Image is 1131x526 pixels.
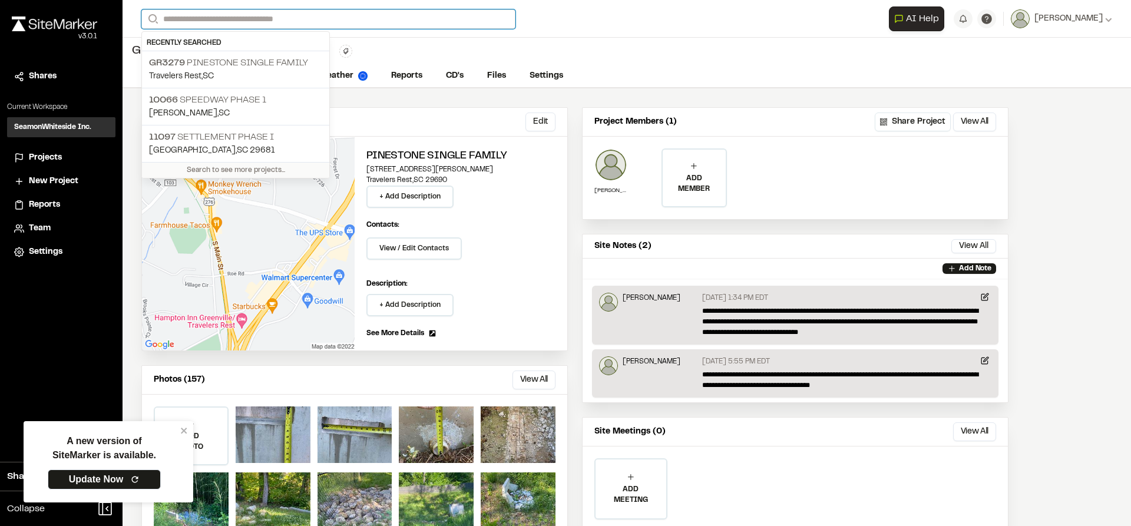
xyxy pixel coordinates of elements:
img: Raphael Betit [599,356,618,375]
p: [DATE] 1:34 PM EDT [702,293,768,303]
img: Raphael Betit [599,293,618,312]
div: Search to see more projects... [142,162,329,178]
p: Pinestone Single Family [149,56,322,70]
p: Site Notes (2) [594,240,652,253]
h2: Pinestone Single Family [366,148,555,164]
button: View All [953,422,996,441]
img: Raphael Betit [594,148,627,181]
div: Recently Searched [142,35,329,51]
a: Team [14,222,108,235]
div: Oh geez...please don't... [12,31,97,42]
div: Pinestone Single Family [132,42,330,60]
button: View All [512,370,555,389]
p: Travelers Rest , SC 29690 [366,175,555,186]
a: Settings [14,246,108,259]
button: View / Edit Contacts [366,237,462,260]
span: AI Help [906,12,939,26]
a: 10066 Speedway Phase 1[PERSON_NAME],SC [142,88,329,125]
p: [PERSON_NAME] [623,293,680,303]
span: Collapse [7,502,45,516]
a: Files [475,65,518,87]
p: [GEOGRAPHIC_DATA] , SC 29681 [149,144,322,157]
a: Weather [306,65,379,87]
a: CD's [434,65,475,87]
span: Share Workspace [7,469,86,484]
img: rebrand.png [12,16,97,31]
button: close [180,426,188,435]
span: New Project [29,175,78,188]
a: New Project [14,175,108,188]
button: + Add Description [366,294,454,316]
button: Share Project [875,113,951,131]
p: Travelers Rest , SC [149,70,322,83]
span: 11097 [149,133,176,141]
p: Speedway Phase 1 [149,93,322,107]
span: Team [29,222,51,235]
span: GR3279 [132,42,177,60]
div: Open AI Assistant [889,6,949,31]
h3: SeamonWhiteside Inc. [14,122,91,133]
button: Open AI Assistant [889,6,944,31]
p: Project Members (1) [594,115,677,128]
span: Shares [29,70,57,83]
a: Shares [14,70,108,83]
p: [STREET_ADDRESS][PERSON_NAME] [366,164,555,175]
span: Projects [29,151,62,164]
span: Settings [29,246,62,259]
p: A new version of SiteMarker is available. [52,434,156,462]
span: 10066 [149,96,178,104]
button: [PERSON_NAME] [1011,9,1112,28]
p: [PERSON_NAME] [594,186,627,195]
a: Reports [14,199,108,211]
p: Settlement Phase I [149,130,322,144]
p: ADD MEETING [596,484,666,505]
p: [PERSON_NAME] , SC [149,107,322,120]
p: Current Workspace [7,102,115,113]
span: GR3279 [149,59,185,67]
button: View All [953,113,996,131]
span: See More Details [366,328,424,339]
button: Edit [525,113,555,131]
a: 11097 Settlement Phase I[GEOGRAPHIC_DATA],SC 29681 [142,125,329,162]
button: Search [141,9,163,29]
a: Projects [14,151,108,164]
a: Update Now [48,469,161,489]
p: [PERSON_NAME] [623,356,680,367]
p: Add Note [959,263,991,274]
p: [DATE] 5:55 PM EDT [702,356,770,367]
img: User [1011,9,1030,28]
a: Reports [379,65,434,87]
img: precipai.png [358,71,368,81]
button: View All [951,239,996,253]
p: Site Meetings (0) [594,425,666,438]
button: + Add Description [366,186,454,208]
a: Settings [518,65,575,87]
p: Photos (157) [154,373,205,386]
p: ADD MEMBER [663,173,725,194]
span: [PERSON_NAME] [1034,12,1103,25]
button: Edit Tags [339,45,352,58]
span: Reports [29,199,60,211]
p: Contacts: [366,220,399,230]
p: Description: [366,279,555,289]
a: GR3279 Pinestone Single FamilyTravelers Rest,SC [142,51,329,88]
